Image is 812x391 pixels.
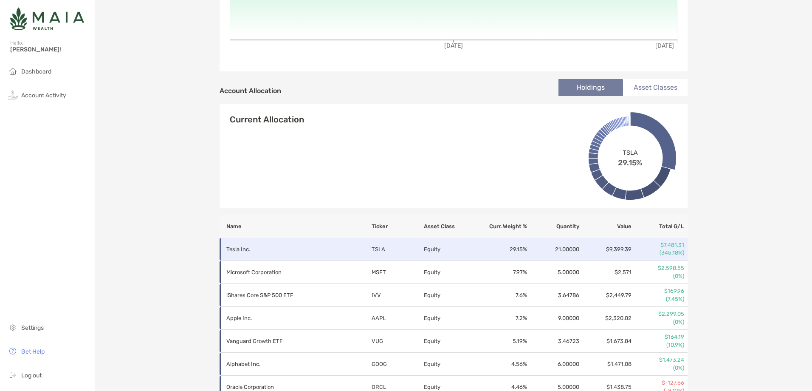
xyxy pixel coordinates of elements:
th: Ticker [371,215,423,238]
p: $2,598.55 [632,264,684,272]
td: VUG [371,330,423,353]
p: $169.96 [632,287,684,295]
span: Log out [21,372,42,379]
p: $1,473.24 [632,356,684,364]
td: 6.00000 [527,353,580,376]
p: Alphabet Inc. [226,359,345,369]
p: (7.45%) [632,295,684,303]
td: Equity [423,307,476,330]
h4: Current Allocation [230,114,304,125]
td: $9,399.39 [580,238,632,261]
p: iShares Core S&P 500 ETF [226,290,345,300]
p: Tesla Inc. [226,244,345,255]
td: AAPL [371,307,423,330]
p: (0%) [632,364,684,372]
td: 7.6 % [476,284,528,307]
td: $1,471.08 [580,353,632,376]
p: (0%) [632,318,684,326]
tspan: [DATE] [655,42,674,49]
td: $2,320.02 [580,307,632,330]
span: [PERSON_NAME]! [10,46,90,53]
tspan: [DATE] [444,42,463,49]
td: 7.2 % [476,307,528,330]
td: 5.00000 [527,261,580,284]
p: $-127.66 [632,379,684,387]
td: 9.00000 [527,307,580,330]
span: Settings [21,324,44,331]
p: Microsoft Corporation [226,267,345,278]
p: (10.9%) [632,341,684,349]
td: Equity [423,353,476,376]
th: Asset Class [423,215,476,238]
span: TSLA [623,149,637,156]
p: $164.19 [632,333,684,341]
td: GOOG [371,353,423,376]
img: logout icon [8,370,18,380]
td: Equity [423,238,476,261]
td: $2,571 [580,261,632,284]
td: Equity [423,330,476,353]
td: 29.15 % [476,238,528,261]
th: Curr. Weight % [476,215,528,238]
img: household icon [8,66,18,76]
th: Total G/L [632,215,688,238]
p: Vanguard Growth ETF [226,336,345,346]
img: Zoe Logo [10,3,84,34]
img: settings icon [8,322,18,332]
td: Equity [423,261,476,284]
td: TSLA [371,238,423,261]
p: (345.18%) [632,249,684,257]
li: Asset Classes [623,79,688,96]
th: Name [220,215,371,238]
td: 21.00000 [527,238,580,261]
td: 4.56 % [476,353,528,376]
td: 3.46723 [527,330,580,353]
th: Quantity [527,215,580,238]
td: $2,449.79 [580,284,632,307]
span: Get Help [21,348,45,355]
h4: Account Allocation [220,87,281,95]
td: MSFT [371,261,423,284]
img: get-help icon [8,346,18,356]
p: (0%) [632,272,684,280]
td: IVV [371,284,423,307]
th: Value [580,215,632,238]
span: Dashboard [21,68,51,75]
img: activity icon [8,90,18,100]
td: Equity [423,284,476,307]
td: 5.19 % [476,330,528,353]
span: Account Activity [21,92,66,99]
p: $7,481.31 [632,241,684,249]
td: 7.97 % [476,261,528,284]
li: Holdings [558,79,623,96]
p: Apple Inc. [226,313,345,323]
td: 3.64786 [527,284,580,307]
p: $2,299.05 [632,310,684,318]
span: 29.15% [618,156,643,167]
td: $1,673.84 [580,330,632,353]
